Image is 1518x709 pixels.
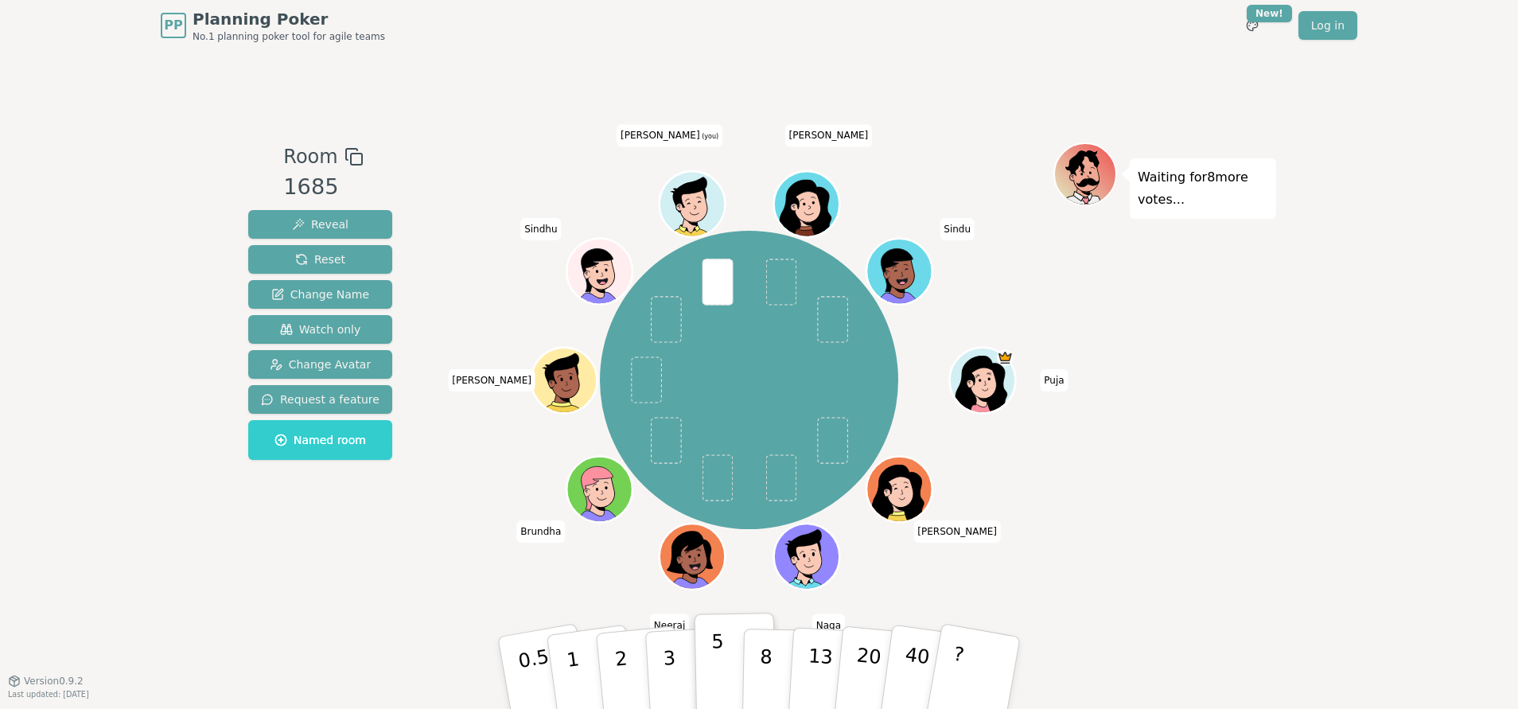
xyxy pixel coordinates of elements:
[164,16,182,35] span: PP
[700,133,719,140] span: (you)
[283,142,337,171] span: Room
[1238,11,1267,40] button: New!
[516,520,565,543] span: Click to change your name
[274,432,366,448] span: Named room
[248,350,392,379] button: Change Avatar
[617,124,722,146] span: Click to change your name
[1138,166,1268,211] p: Waiting for 8 more votes...
[1298,11,1357,40] a: Log in
[1247,5,1292,22] div: New!
[661,173,723,235] button: Click to change your avatar
[193,30,385,43] span: No.1 planning poker tool for agile teams
[270,356,372,372] span: Change Avatar
[1040,369,1068,392] span: Click to change your name
[248,280,392,309] button: Change Name
[261,392,379,407] span: Request a feature
[650,614,689,636] span: Click to change your name
[283,171,363,204] div: 1685
[248,420,392,460] button: Named room
[248,385,392,414] button: Request a feature
[271,286,369,302] span: Change Name
[8,690,89,699] span: Last updated: [DATE]
[161,8,385,43] a: PPPlanning PokerNo.1 planning poker tool for agile teams
[248,245,392,274] button: Reset
[280,321,361,337] span: Watch only
[193,8,385,30] span: Planning Poker
[248,315,392,344] button: Watch only
[520,217,561,240] span: Click to change your name
[940,217,975,240] span: Click to change your name
[913,520,1001,543] span: Click to change your name
[8,675,84,688] button: Version0.9.2
[24,675,84,688] span: Version 0.9.2
[812,614,845,636] span: Click to change your name
[785,124,873,146] span: Click to change your name
[996,349,1013,366] span: Puja is the host
[295,251,345,267] span: Reset
[448,369,535,392] span: Click to change your name
[248,210,392,239] button: Reveal
[292,216,348,232] span: Reveal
